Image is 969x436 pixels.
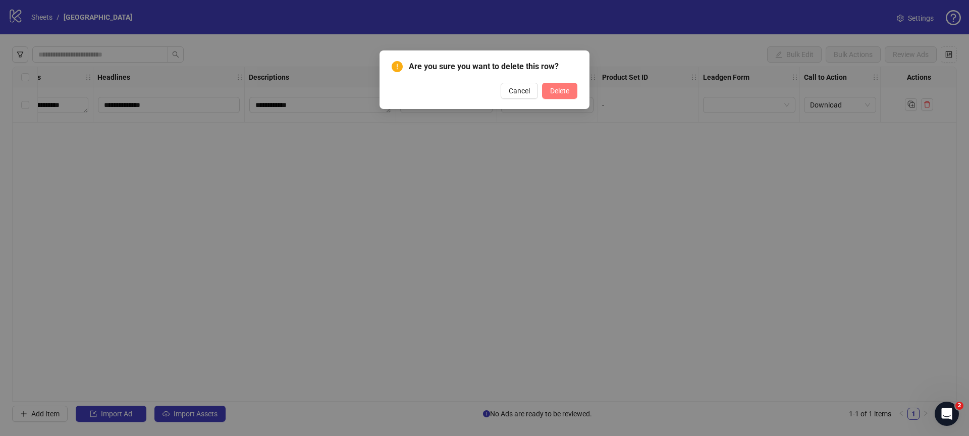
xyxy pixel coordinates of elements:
[392,61,403,72] span: exclamation-circle
[409,61,577,73] span: Are you sure you want to delete this row?
[955,402,963,410] span: 2
[501,83,538,99] button: Cancel
[935,402,959,426] iframe: Intercom live chat
[542,83,577,99] button: Delete
[550,87,569,95] span: Delete
[509,87,530,95] span: Cancel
